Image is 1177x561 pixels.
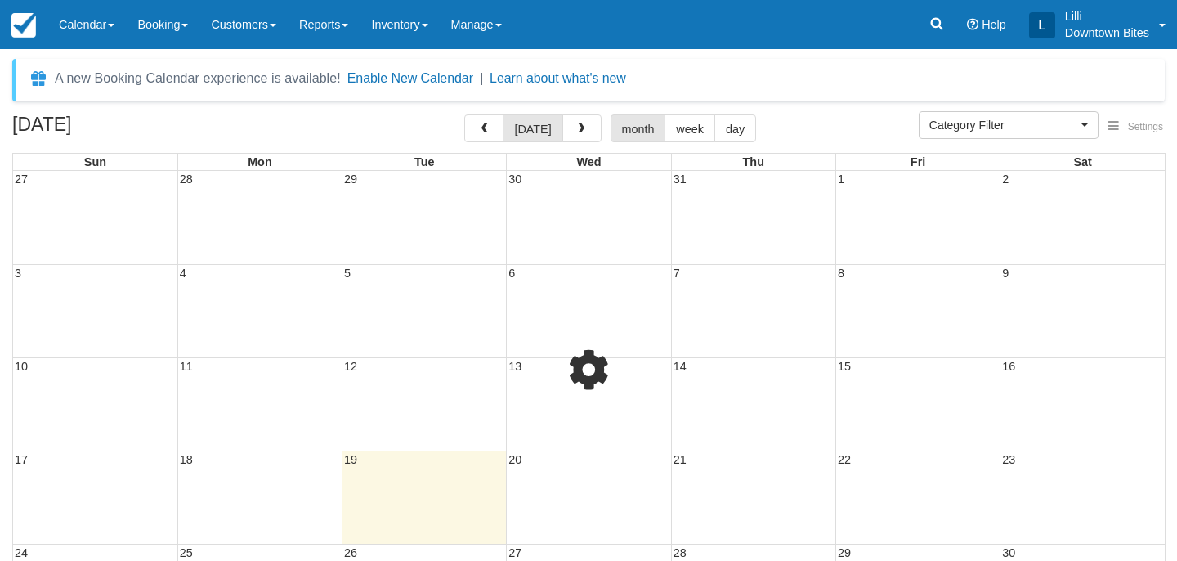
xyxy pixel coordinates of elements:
[1000,173,1010,186] span: 2
[743,155,764,168] span: Thu
[13,453,29,466] span: 17
[672,267,682,280] span: 7
[1029,12,1055,38] div: L
[672,453,688,466] span: 21
[178,453,195,466] span: 18
[84,155,106,168] span: Sun
[13,360,29,373] span: 10
[11,13,36,38] img: checkfront-main-nav-mini-logo.png
[178,546,195,559] span: 25
[1065,8,1149,25] p: Lilli
[13,173,29,186] span: 27
[672,360,688,373] span: 14
[347,70,473,87] button: Enable New Calendar
[1128,121,1163,132] span: Settings
[178,360,195,373] span: 11
[342,360,359,373] span: 12
[55,69,341,88] div: A new Booking Calendar experience is available!
[1000,453,1017,466] span: 23
[1000,360,1017,373] span: 16
[1000,267,1010,280] span: 9
[1099,115,1173,139] button: Settings
[414,155,435,168] span: Tue
[1073,155,1091,168] span: Sat
[611,114,666,142] button: month
[507,267,517,280] span: 6
[672,546,688,559] span: 28
[503,114,562,142] button: [DATE]
[342,546,359,559] span: 26
[576,155,601,168] span: Wed
[13,546,29,559] span: 24
[672,173,688,186] span: 31
[836,267,846,280] span: 8
[919,111,1099,139] button: Category Filter
[1000,546,1017,559] span: 30
[967,19,978,30] i: Help
[490,71,626,85] a: Learn about what's new
[12,114,219,145] h2: [DATE]
[178,267,188,280] span: 4
[911,155,925,168] span: Fri
[714,114,756,142] button: day
[178,173,195,186] span: 28
[342,267,352,280] span: 5
[507,546,523,559] span: 27
[836,453,853,466] span: 22
[836,173,846,186] span: 1
[982,18,1006,31] span: Help
[665,114,715,142] button: week
[507,173,523,186] span: 30
[507,453,523,466] span: 20
[507,360,523,373] span: 13
[836,546,853,559] span: 29
[13,267,23,280] span: 3
[480,71,483,85] span: |
[929,117,1077,133] span: Category Filter
[836,360,853,373] span: 15
[1065,25,1149,41] p: Downtown Bites
[342,453,359,466] span: 19
[342,173,359,186] span: 29
[248,155,272,168] span: Mon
